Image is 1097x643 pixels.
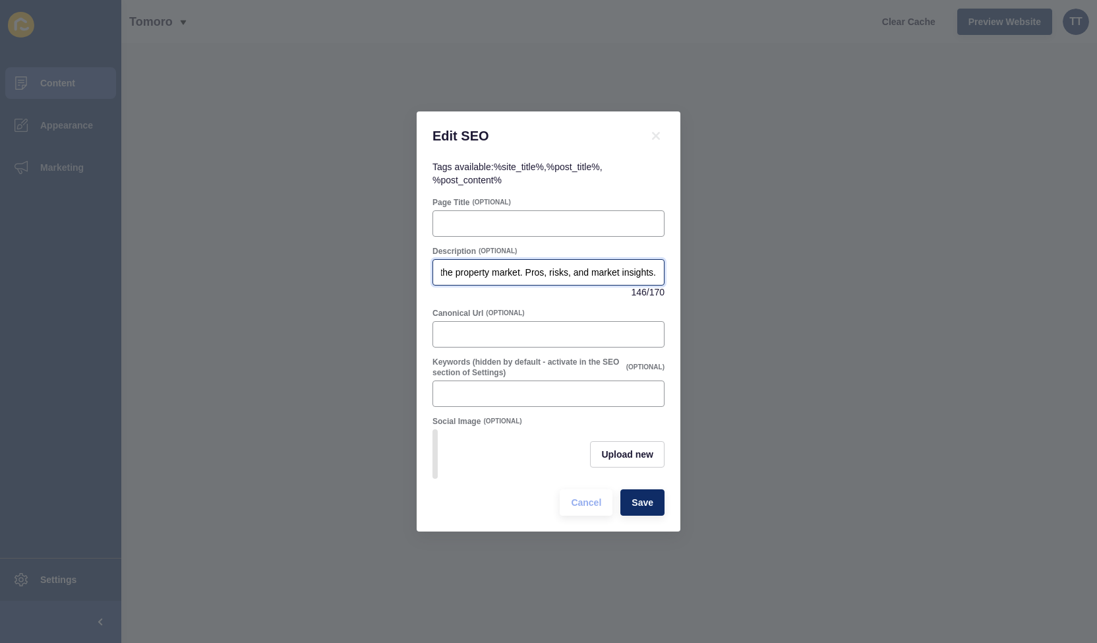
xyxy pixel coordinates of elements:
[647,286,649,299] span: /
[547,162,600,172] code: %post_title%
[626,363,665,372] span: (OPTIONAL)
[432,127,632,144] h1: Edit SEO
[560,489,612,516] button: Cancel
[571,496,601,509] span: Cancel
[472,198,510,207] span: (OPTIONAL)
[601,448,653,461] span: Upload new
[631,286,646,299] span: 146
[486,309,524,318] span: (OPTIONAL)
[494,162,544,172] code: %site_title%
[632,496,653,509] span: Save
[432,246,476,257] label: Description
[483,417,521,426] span: (OPTIONAL)
[432,416,481,427] label: Social Image
[479,247,517,256] span: (OPTIONAL)
[620,489,665,516] button: Save
[432,197,469,208] label: Page Title
[590,441,665,468] button: Upload new
[649,286,665,299] span: 170
[432,175,502,185] code: %post_content%
[432,162,603,185] span: Tags available: , ,
[432,308,483,319] label: Canonical Url
[432,357,624,378] label: Keywords (hidden by default - activate in the SEO section of Settings)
